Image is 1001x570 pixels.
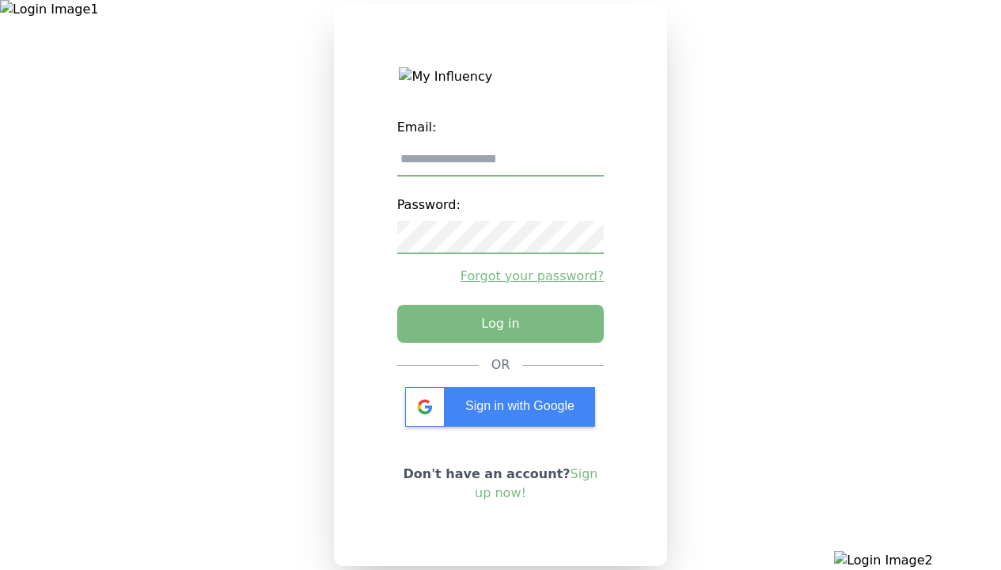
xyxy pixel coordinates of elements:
[397,189,605,221] label: Password:
[405,387,595,427] div: Sign in with Google
[397,267,605,286] a: Forgot your password?
[397,112,605,143] label: Email:
[397,465,605,503] p: Don't have an account?
[834,551,1001,570] img: Login Image2
[491,355,510,374] div: OR
[399,67,601,86] img: My Influency
[465,399,574,412] span: Sign in with Google
[397,305,605,343] button: Log in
